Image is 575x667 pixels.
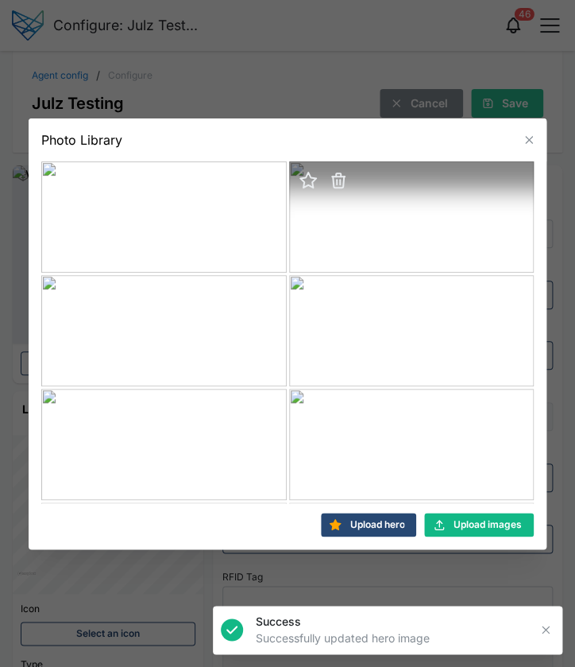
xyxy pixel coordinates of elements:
[256,614,529,630] div: Success
[256,630,529,646] div: Successfully updated hero image
[41,134,122,146] h2: Photo Library
[453,514,522,536] span: Upload images
[349,514,404,536] span: Upload hero
[321,513,416,537] button: Upload hero
[424,513,533,537] button: Upload images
